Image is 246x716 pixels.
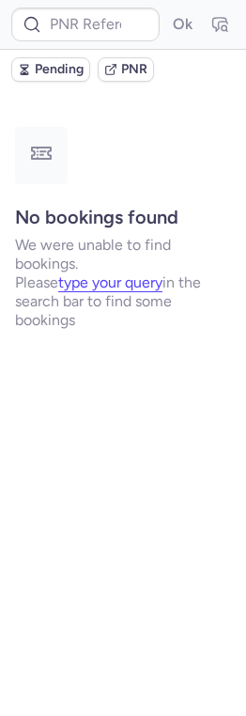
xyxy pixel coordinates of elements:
p: Please in the search bar to find some bookings [15,273,231,330]
button: Pending [11,57,90,82]
button: Ok [167,9,197,39]
span: PNR [121,62,147,77]
button: PNR [98,57,154,82]
button: type your query [58,274,162,291]
input: PNR Reference [11,8,160,41]
span: Pending [35,62,84,77]
strong: No bookings found [15,206,178,228]
p: We were unable to find bookings. [15,236,231,273]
